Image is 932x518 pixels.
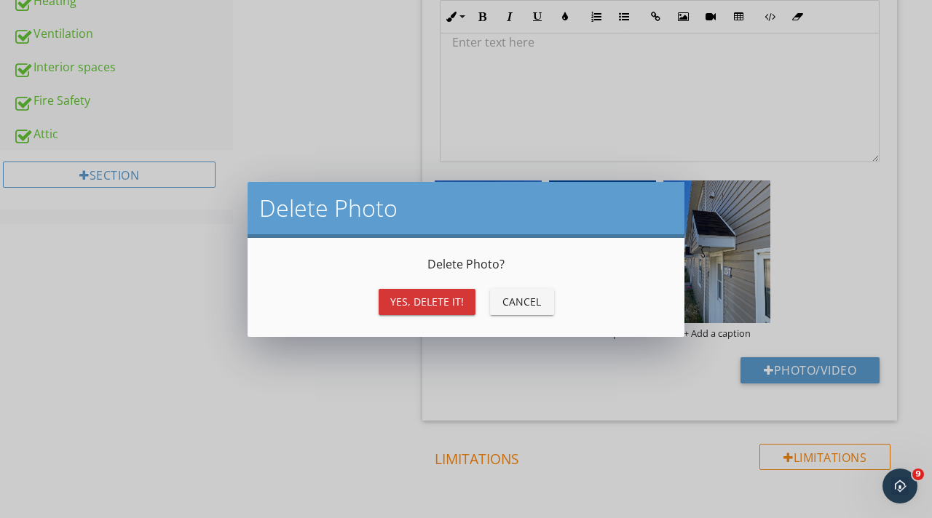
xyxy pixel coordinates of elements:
iframe: Intercom live chat [882,469,917,503]
div: Yes, Delete it! [390,294,464,309]
span: 9 [912,469,924,480]
p: Delete Photo ? [265,255,667,273]
button: Cancel [490,289,554,315]
div: Cancel [502,294,542,309]
button: Yes, Delete it! [379,289,475,315]
h2: Delete Photo [259,194,673,223]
